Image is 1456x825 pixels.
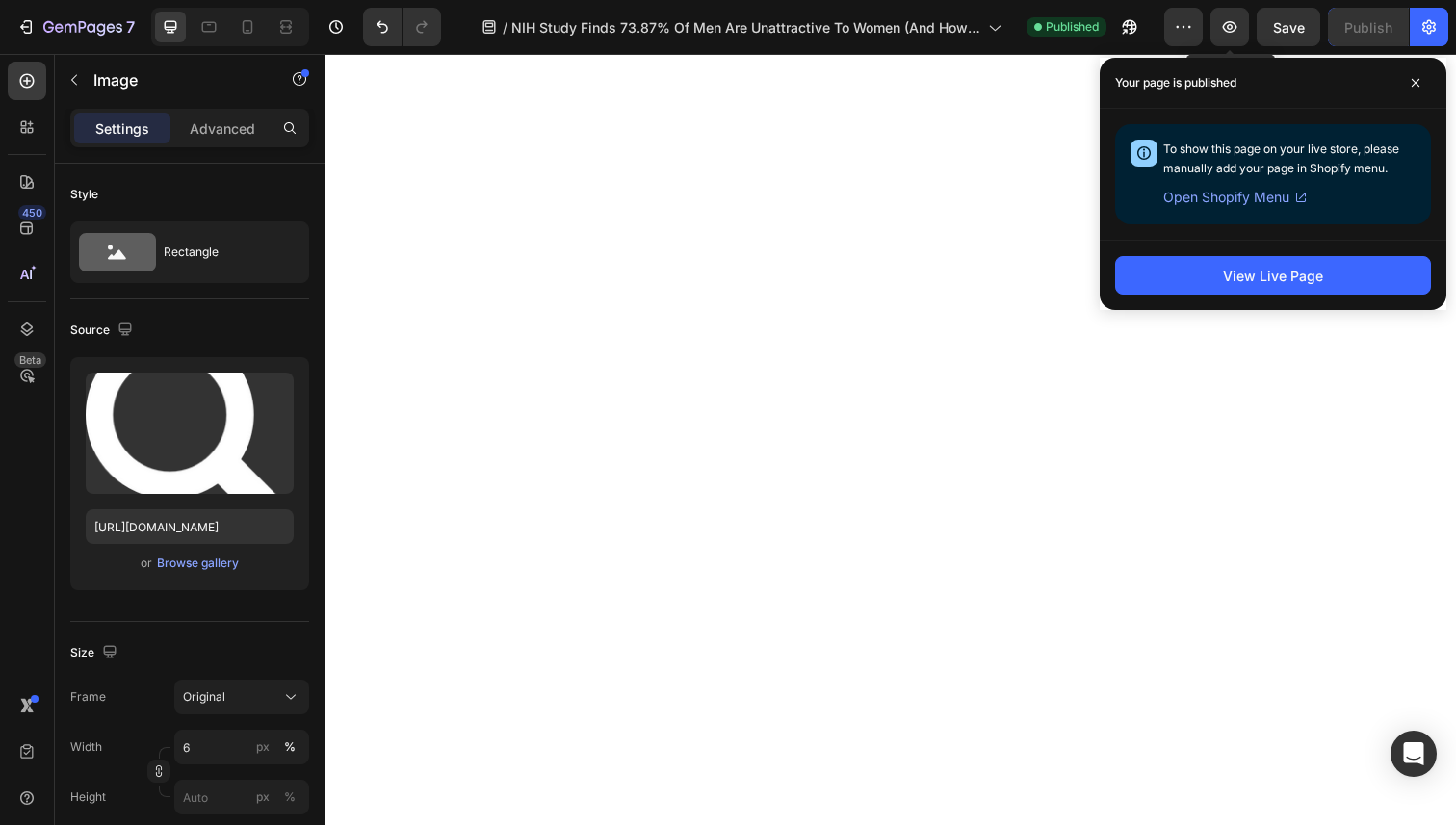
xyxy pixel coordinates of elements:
div: % [284,738,296,756]
span: Original [183,688,225,706]
div: Rectangle [164,230,281,274]
button: Publish [1328,8,1409,46]
span: To show this page on your live store, please manually add your page in Shopify menu. [1163,142,1399,175]
button: Save [1257,8,1320,46]
button: View Live Page [1115,256,1431,295]
span: or [141,552,152,575]
p: Advanced [190,118,255,139]
span: Published [1046,18,1099,36]
label: Height [70,788,106,806]
button: 7 [8,8,143,46]
input: px% [174,780,309,814]
button: px [278,735,301,759]
div: Size [70,640,121,666]
button: px [278,786,301,809]
div: 450 [18,205,46,220]
span: / [503,17,507,38]
div: px [256,788,270,806]
label: Width [70,738,102,756]
div: % [284,788,296,806]
img: preview-image [86,373,294,494]
div: View Live Page [1223,266,1323,286]
iframe: Design area [325,54,1456,825]
span: Save [1273,19,1305,36]
span: NIH Study Finds 73.87% Of Men Are Unattractive To Women (And How To Fix It) [511,17,980,38]
div: Beta [14,352,46,368]
div: Undo/Redo [363,8,441,46]
div: px [256,738,270,756]
div: Style [70,186,98,203]
button: % [251,735,274,759]
div: Publish [1344,17,1392,38]
button: Original [174,680,309,714]
input: px% [174,730,309,764]
div: Open Intercom Messenger [1391,731,1437,777]
div: Source [70,318,137,344]
p: Your page is published [1115,73,1236,92]
button: Browse gallery [156,554,240,573]
label: Frame [70,688,106,706]
p: 7 [126,15,135,39]
button: % [251,786,274,809]
div: Browse gallery [157,554,239,572]
span: Open Shopify Menu [1163,186,1289,209]
input: https://example.com/image.jpg [86,509,294,544]
p: Settings [95,118,149,139]
p: Image [93,68,257,91]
